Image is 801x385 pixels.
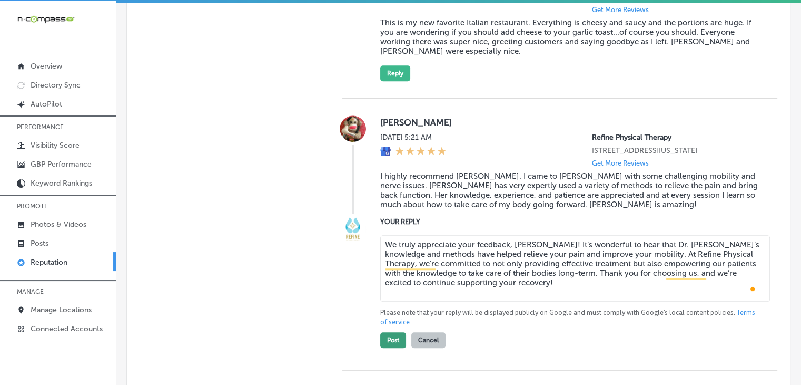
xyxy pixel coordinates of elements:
[592,159,649,167] p: Get More Reviews
[380,308,755,327] a: Terms of service
[31,239,48,248] p: Posts
[380,218,760,226] label: YOUR REPLY
[592,133,760,142] p: Refine Physical Therapy
[17,27,25,36] img: website_grey.svg
[31,81,81,90] p: Directory Sync
[31,62,62,71] p: Overview
[592,6,649,14] p: Get More Reviews
[116,62,177,69] div: Keywords by Traffic
[411,332,446,348] button: Cancel
[380,171,760,209] blockquote: I highly recommend [PERSON_NAME]. I came to [PERSON_NAME] with some challenging mobility and nerv...
[380,133,447,142] label: [DATE] 5:21 AM
[31,220,86,229] p: Photos & Videos
[31,258,67,267] p: Reputation
[31,179,92,188] p: Keyword Rankings
[380,117,760,128] label: [PERSON_NAME]
[380,332,406,348] button: Post
[17,17,25,25] img: logo_orange.svg
[29,17,52,25] div: v 4.0.25
[28,61,37,70] img: tab_domain_overview_orange.svg
[592,146,760,155] p: 1626 North Washington Street
[340,216,366,243] img: Image
[31,160,92,169] p: GBP Performance
[31,324,103,333] p: Connected Accounts
[105,61,113,70] img: tab_keywords_by_traffic_grey.svg
[27,27,116,36] div: Domain: [DOMAIN_NAME]
[380,308,760,327] p: Please note that your reply will be displayed publicly on Google and must comply with Google's lo...
[31,141,80,150] p: Visibility Score
[40,62,94,69] div: Domain Overview
[31,305,92,314] p: Manage Locations
[380,18,760,56] blockquote: This is my new favorite Italian restaurant. Everything is cheesy and saucy and the portions are h...
[395,146,447,158] div: 5 Stars
[17,14,75,24] img: 660ab0bf-5cc7-4cb8-ba1c-48b5ae0f18e60NCTV_CLogo_TV_Black_-500x88.png
[380,65,410,81] button: Reply
[31,100,62,109] p: AutoPilot
[380,235,770,302] textarea: To enrich screen reader interactions, please activate Accessibility in Grammarly extension settings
